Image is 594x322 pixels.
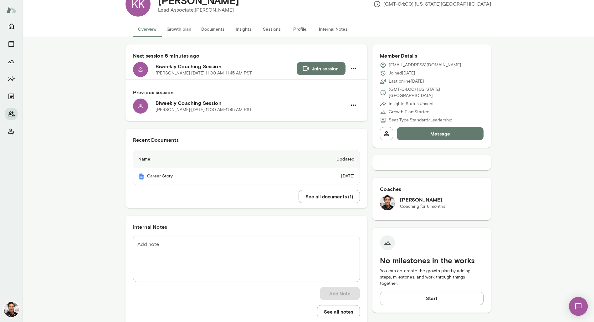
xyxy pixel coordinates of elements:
h6: Coaches [380,185,484,193]
h5: No milestones in the works [380,255,484,265]
button: Sessions [258,22,286,37]
button: Insights [229,22,258,37]
p: (GMT-04:00) [US_STATE][GEOGRAPHIC_DATA] [373,0,491,8]
button: Insights [5,73,18,85]
th: Career Story [133,168,272,185]
button: Documents [5,90,18,103]
h6: Biweekly Coaching Session [156,63,297,70]
th: Updated [272,150,360,168]
button: Members [5,108,18,120]
button: Home [5,20,18,33]
button: Growth plan [161,22,196,37]
p: [EMAIL_ADDRESS][DOMAIN_NAME] [389,62,461,68]
p: Coaching for 6 months [400,203,445,210]
button: Client app [5,125,18,138]
p: Insights Status: Unsent [389,101,434,107]
p: You can co-create the growth plan by adding steps, milestones, and work through things together. [380,268,484,287]
th: Name [133,150,272,168]
p: Joined [DATE] [389,70,415,76]
img: Mento [6,4,16,16]
img: Albert Villarde [380,195,395,210]
p: Last online [DATE] [389,78,424,84]
button: Growth Plan [5,55,18,68]
button: Overview [133,22,161,37]
p: Growth Plan: Started [389,109,429,115]
h6: Biweekly Coaching Session [156,99,347,107]
h6: Internal Notes [133,223,360,231]
button: Internal Notes [314,22,352,37]
h6: [PERSON_NAME] [400,196,445,203]
button: Sessions [5,38,18,50]
img: Mento | Coaching sessions [138,173,145,180]
h6: Previous session [133,89,360,96]
button: Message [397,127,484,140]
button: Profile [286,22,314,37]
button: See all documents (1) [299,190,360,203]
h6: Recent Documents [133,136,360,144]
button: Documents [196,22,229,37]
p: Seat Type: Standard/Leadership [389,117,452,123]
p: [PERSON_NAME] · [DATE] · 11:00 AM-11:45 AM PST [156,70,252,76]
td: [DATE] [272,168,360,185]
p: Lead Associate, [PERSON_NAME] [158,6,239,14]
button: See all notes [317,305,360,318]
button: Join session [297,62,346,75]
h6: Next session 5 minutes ago [133,52,360,59]
p: (GMT-04:00) [US_STATE][GEOGRAPHIC_DATA] [389,86,484,99]
img: Albert Villarde [4,302,19,317]
button: Start [380,292,484,305]
h6: Member Details [380,52,484,59]
p: [PERSON_NAME] · [DATE] · 11:00 AM-11:45 AM PST [156,107,252,113]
